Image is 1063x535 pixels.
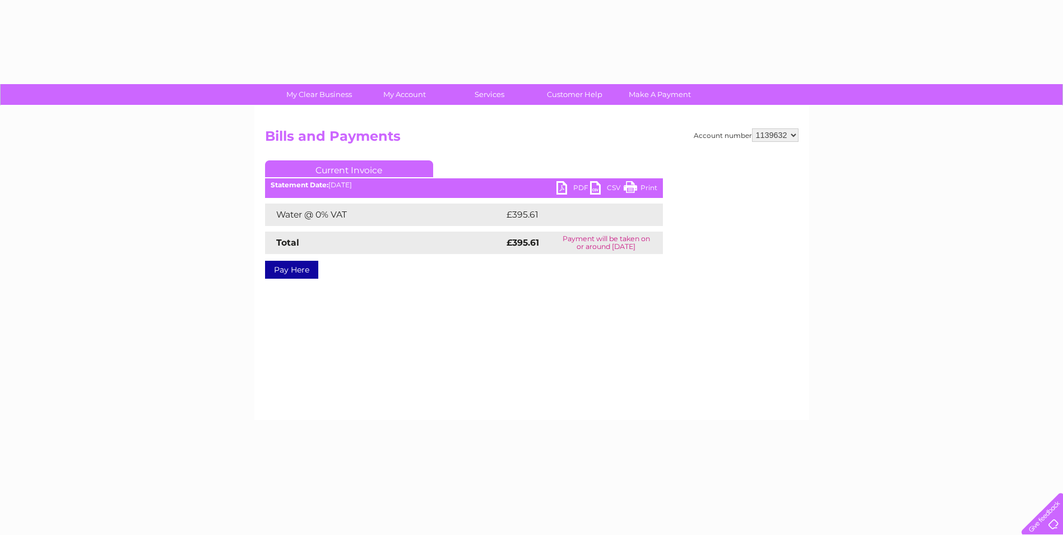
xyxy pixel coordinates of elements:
[624,181,657,197] a: Print
[694,128,799,142] div: Account number
[528,84,621,105] a: Customer Help
[590,181,624,197] a: CSV
[265,181,663,189] div: [DATE]
[271,181,328,189] b: Statement Date:
[358,84,451,105] a: My Account
[265,204,504,226] td: Water @ 0% VAT
[504,204,642,226] td: £395.61
[507,237,539,248] strong: £395.61
[276,237,299,248] strong: Total
[265,160,433,177] a: Current Invoice
[556,181,590,197] a: PDF
[265,261,318,279] a: Pay Here
[265,128,799,150] h2: Bills and Payments
[273,84,365,105] a: My Clear Business
[443,84,536,105] a: Services
[550,232,662,254] td: Payment will be taken on or around [DATE]
[614,84,706,105] a: Make A Payment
